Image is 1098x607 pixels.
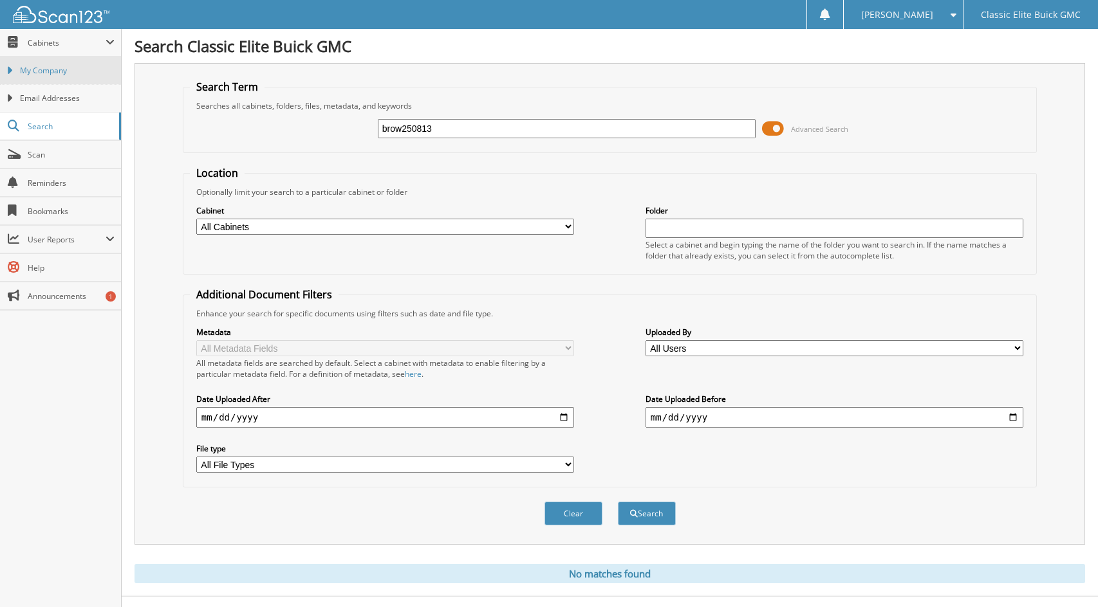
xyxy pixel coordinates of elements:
[646,394,1023,404] label: Date Uploaded Before
[190,186,1030,197] div: Optionally limit your search to a particular cabinet or folder
[981,11,1081,19] span: Classic Elite Buick GMC
[646,239,1023,261] div: Select a cabinet and begin typing the name of the folder you want to search in. If the name match...
[646,327,1023,338] label: Uploaded By
[196,394,574,404] label: Date Uploaded After
[544,502,602,525] button: Clear
[791,124,848,134] span: Advanced Search
[861,11,933,19] span: [PERSON_NAME]
[196,205,574,216] label: Cabinet
[28,149,115,160] span: Scan
[618,502,676,525] button: Search
[28,177,115,188] span: Reminders
[135,564,1085,583] div: No matches found
[20,65,115,77] span: My Company
[190,80,265,94] legend: Search Term
[196,358,574,379] div: All metadata fields are searched by default. Select a cabinet with metadata to enable filtering b...
[646,205,1023,216] label: Folder
[13,6,109,23] img: scan123-logo-white.svg
[196,443,574,454] label: File type
[190,308,1030,319] div: Enhance your search for specific documents using filters such as date and file type.
[135,35,1085,57] h1: Search Classic Elite Buick GMC
[28,37,106,48] span: Cabinets
[28,262,115,273] span: Help
[190,100,1030,111] div: Searches all cabinets, folders, files, metadata, and keywords
[28,234,106,245] span: User Reports
[646,407,1023,428] input: end
[190,166,245,180] legend: Location
[28,291,115,302] span: Announcements
[190,287,339,302] legend: Additional Document Filters
[106,291,116,302] div: 1
[405,368,422,379] a: here
[28,206,115,217] span: Bookmarks
[196,327,574,338] label: Metadata
[28,121,113,132] span: Search
[196,407,574,428] input: start
[20,93,115,104] span: Email Addresses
